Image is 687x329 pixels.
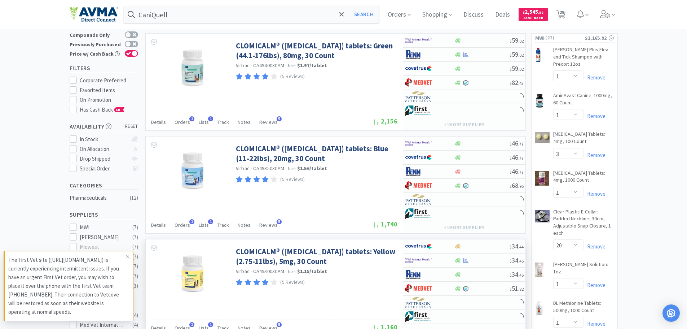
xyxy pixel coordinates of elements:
a: CLOMICALM® ([MEDICAL_DATA]) tablets: Yellow (2.75-11lbs), 5mg, 30 Count [236,247,396,267]
img: bdd3c0f4347043b9a893056ed883a29a_120.png [405,77,432,88]
div: Special Order [80,164,128,173]
span: CA4935030AM [253,165,284,172]
div: Price w/ Cash Back [70,50,121,56]
span: ( 22 ) [545,34,585,42]
img: f5e969b455434c6296c6d81ef179fa71_3.png [405,194,432,205]
span: 5 [277,322,282,327]
img: e4e33dab9f054f5782a47901c742baa9_102.png [70,7,118,22]
a: Discuss [461,12,486,18]
span: Reviews [259,222,278,228]
a: Virbac [236,165,250,172]
span: 1 [189,219,194,224]
span: · [285,165,287,172]
span: $ [510,183,512,189]
div: $1,165.92 [585,34,614,42]
img: f5e969b455434c6296c6d81ef179fa71_3.png [405,297,432,308]
p: (5 Reviews) [280,73,305,81]
div: Previously Purchased [70,41,121,47]
span: 59 [510,36,524,44]
span: Details [151,222,166,228]
span: from [288,166,296,171]
a: Deals [492,12,513,18]
span: 1,740 [373,220,397,228]
span: $ [510,66,512,72]
span: Track [217,119,229,125]
div: ( 12 ) [130,194,138,202]
span: $ [510,272,512,278]
span: 46 [510,153,524,161]
a: Virbac [236,268,250,274]
img: 77fca1acd8b6420a9015268ca798ef17_1.png [405,63,432,74]
div: Pharmaceuticals [70,194,128,202]
p: (5 Reviews) [280,176,305,183]
span: · [285,268,287,274]
a: Remove [583,282,605,289]
a: Remove [583,113,605,120]
button: Search [349,6,379,23]
h5: Filters [70,64,138,72]
img: 49568e65bea1454790991d0b9f7887ab_6784.png [535,210,550,222]
a: Remove [583,190,605,197]
a: DL Methionine Tablets: 500mg, 1000 Count [553,300,614,317]
span: 46 [510,167,524,176]
div: Drop Shipped [80,155,128,163]
span: . 02 [518,52,524,58]
div: Favorited Items [80,86,138,95]
span: from [288,63,296,68]
span: . 43 [518,81,524,86]
span: 5 [277,219,282,224]
button: +1more supplier [440,222,488,233]
span: $ [510,38,512,44]
span: . 77 [518,169,524,175]
span: Has Cash Back [80,106,125,113]
div: ( 3 ) [132,282,138,290]
a: $2,545.58Cash Back [519,5,548,24]
a: Remove [583,152,605,159]
p: (5 Reviews) [280,279,305,286]
a: [PERSON_NAME] Plus Flea and Tick Shampoo with Precor: 12oz [553,46,614,70]
img: 67d67680309e4a0bb49a5ff0391dcc42_6.png [405,311,432,322]
strong: $1.97 / tablet [297,62,327,69]
span: 1 [189,322,194,327]
span: 46 [510,139,524,147]
span: 59 [510,64,524,73]
span: $ [510,81,512,86]
span: 59 [510,50,524,59]
img: bdd3c0f4347043b9a893056ed883a29a_120.png [405,283,432,294]
span: . 02 [518,38,524,44]
span: 1 [208,322,213,327]
a: Clear Plastic E-Collar: Padded Neckline, 30cm, Adjustable Snap Closure, 1 each [553,208,614,239]
span: Track [217,222,229,228]
span: Cash Back [523,16,543,21]
span: CA4930030AM [253,268,284,274]
div: ( 7 ) [132,223,138,232]
strong: $1.56 / tablet [297,165,327,172]
input: Search by item, sku, manufacturer, ingredient, size... [124,6,379,23]
div: ( 7 ) [132,262,138,271]
img: 0023ea9a04554aeba03bd77a1e582b91_155766.png [535,301,543,316]
span: 34 [510,242,524,250]
img: e1133ece90fa4a959c5ae41b0808c578_9.png [405,269,432,280]
span: Notes [238,119,251,125]
img: dbe6a85b9bd2451dbbc043ebb1b34a19_17333.png [535,171,550,186]
span: . 02 [518,66,524,72]
span: Orders [175,119,190,125]
div: On Allocation [80,145,128,153]
span: $ [510,141,512,147]
span: 68 [510,181,524,190]
img: 67d67680309e4a0bb49a5ff0391dcc42_6.png [405,208,432,219]
span: Details [151,119,166,125]
div: Compounds Only [70,31,121,38]
img: 015274b911814398b0b38ff900c69a96_7916.png [535,263,543,277]
span: $ [510,258,512,264]
div: MWI [80,223,124,232]
h5: Categories [70,181,138,190]
div: In Stock [80,135,128,144]
a: [MEDICAL_DATA] Tablets: 4mg, 100 Count [553,131,614,148]
img: 9c8b155bdf714f42b9f8899c0cf77f0b_393446.jpg [169,247,216,294]
span: . 77 [518,155,524,161]
span: $ [510,52,512,58]
span: CA4940030AM [253,62,284,69]
img: f6b2451649754179b5b4e0c70c3f7cb0_2.png [405,138,432,149]
img: 67d67680309e4a0bb49a5ff0391dcc42_6.png [405,105,432,116]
